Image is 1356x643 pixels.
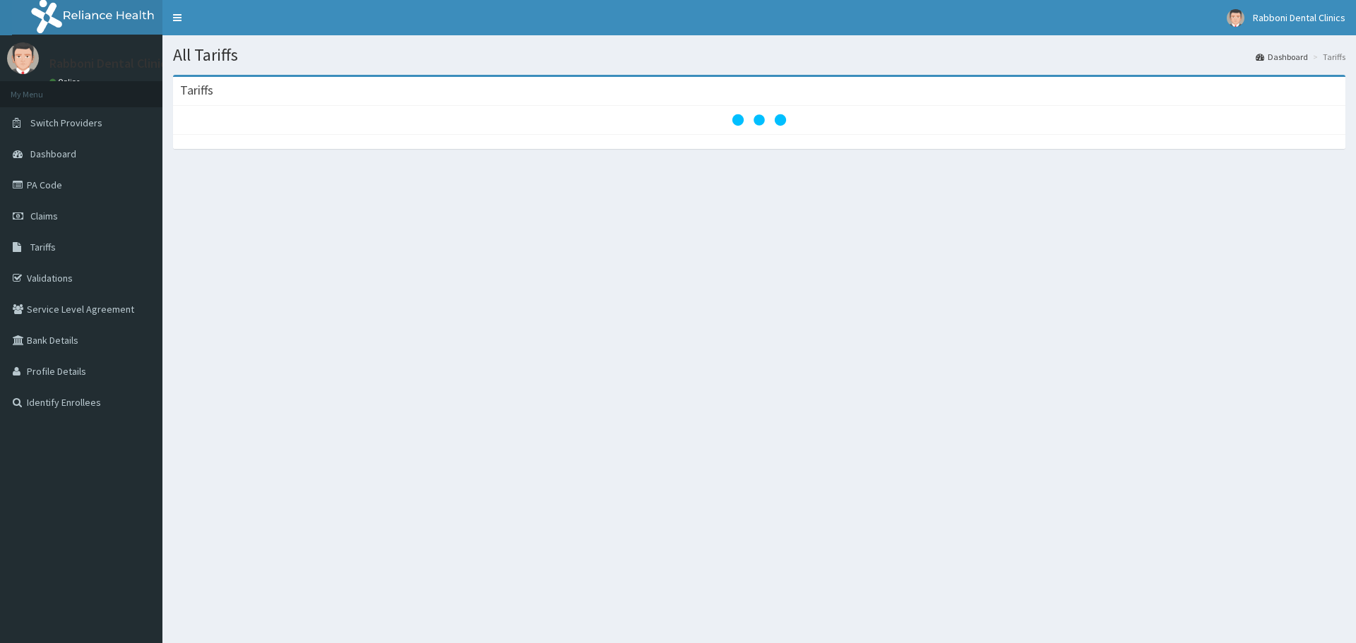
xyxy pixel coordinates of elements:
[30,116,102,129] span: Switch Providers
[180,84,213,97] h3: Tariffs
[1227,9,1244,27] img: User Image
[30,148,76,160] span: Dashboard
[49,77,83,87] a: Online
[1309,51,1345,63] li: Tariffs
[7,42,39,74] img: User Image
[731,92,787,148] svg: audio-loading
[49,57,172,70] p: Rabboni Dental Clinics
[173,46,1345,64] h1: All Tariffs
[30,210,58,222] span: Claims
[1253,11,1345,24] span: Rabboni Dental Clinics
[1256,51,1308,63] a: Dashboard
[30,241,56,253] span: Tariffs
